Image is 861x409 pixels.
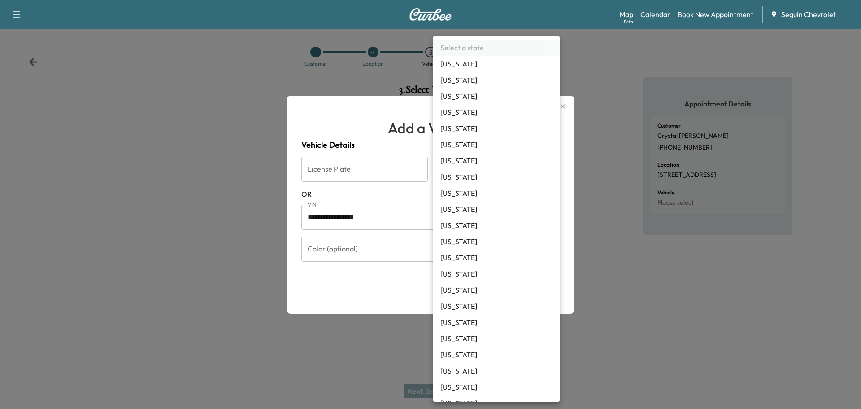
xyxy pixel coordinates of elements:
li: [US_STATE] [433,104,560,120]
li: [US_STATE] [433,330,560,347]
li: [US_STATE] [433,233,560,250]
li: [US_STATE] [433,72,560,88]
li: [US_STATE] [433,88,560,104]
li: [US_STATE] [433,56,560,72]
li: [US_STATE] [433,379,560,395]
li: [US_STATE] [433,347,560,363]
li: [US_STATE] [433,217,560,233]
li: [US_STATE] [433,282,560,298]
li: [US_STATE] [433,266,560,282]
li: [US_STATE] [433,169,560,185]
li: [US_STATE] [433,363,560,379]
li: [US_STATE] [433,185,560,201]
li: [US_STATE] [433,250,560,266]
li: [US_STATE] [433,136,560,153]
li: [US_STATE] [433,120,560,136]
li: [US_STATE] [433,201,560,217]
li: [US_STATE] [433,153,560,169]
li: [US_STATE] [433,314,560,330]
li: [US_STATE] [433,298,560,314]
